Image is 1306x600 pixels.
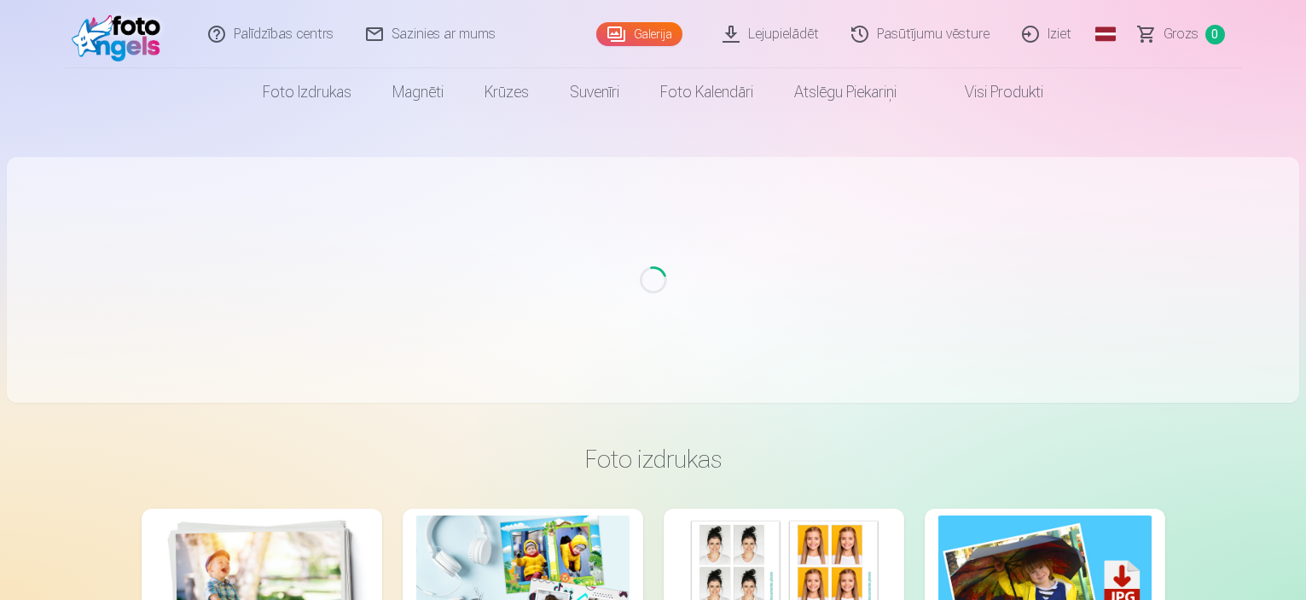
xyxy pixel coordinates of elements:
a: Foto kalendāri [640,68,774,116]
a: Galerija [596,22,682,46]
a: Krūzes [464,68,549,116]
a: Visi produkti [917,68,1064,116]
a: Foto izdrukas [242,68,372,116]
span: Grozs [1164,24,1199,44]
a: Magnēti [372,68,464,116]
a: Suvenīri [549,68,640,116]
span: 0 [1205,25,1225,44]
h3: Foto izdrukas [155,444,1152,475]
img: /fa1 [72,7,170,61]
a: Atslēgu piekariņi [774,68,917,116]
